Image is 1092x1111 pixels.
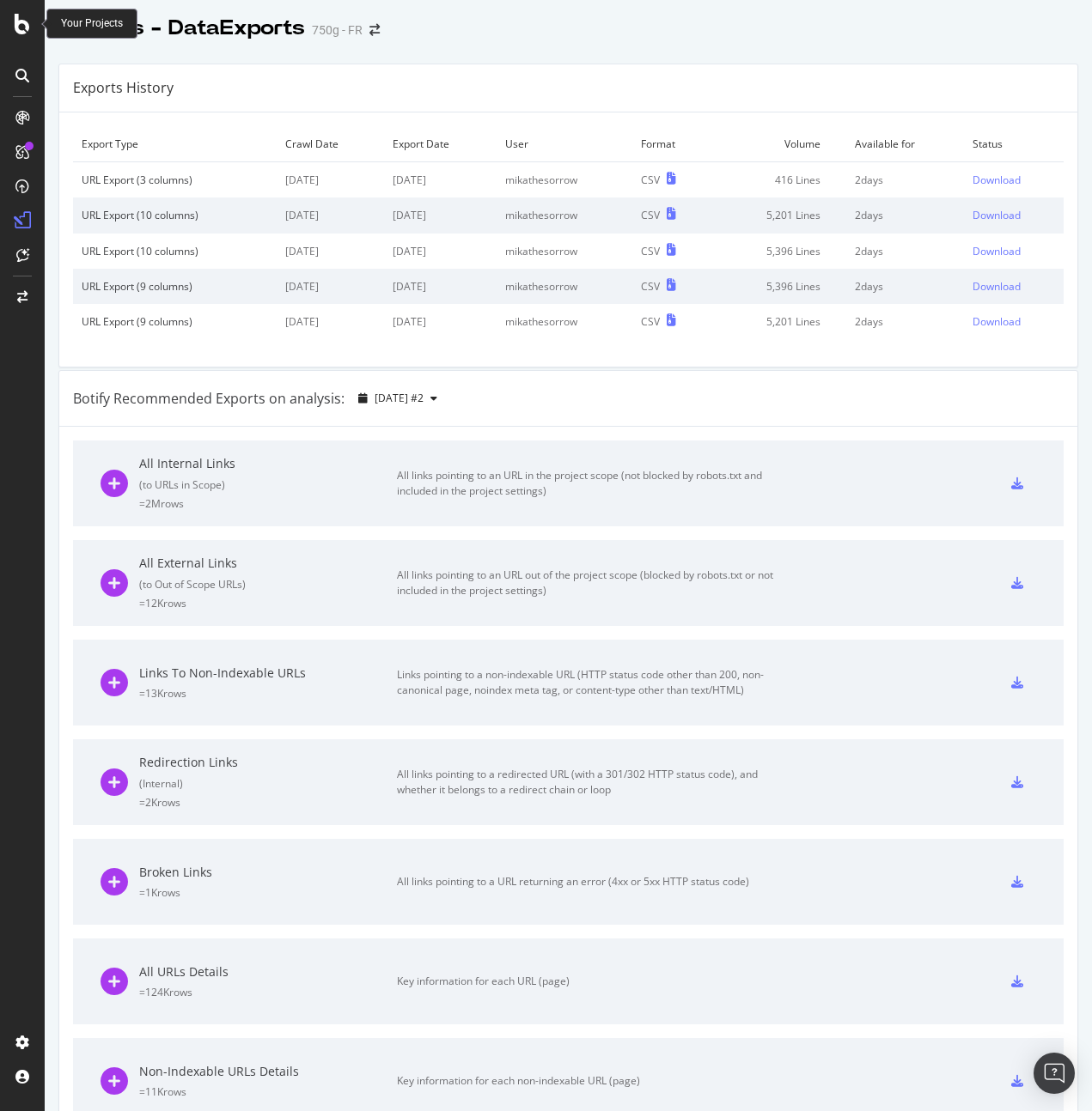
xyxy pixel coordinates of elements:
div: All URLs Details [139,963,397,980]
div: CSV [641,244,660,258]
div: 750g - FR [312,21,363,39]
div: Download [973,279,1021,294]
div: csv-export [1011,1075,1023,1087]
td: 2 days [846,304,964,339]
a: Download [973,244,1055,258]
div: URL Export (3 columns) [82,173,268,187]
div: Download [973,244,1021,258]
div: CSV [641,314,660,329]
div: Download [973,208,1021,222]
td: Format [632,126,712,162]
div: All links pointing to a redirected URL (with a 301/302 HTTP status code), and whether it belongs ... [397,767,784,798]
div: = 1K rows [139,885,397,900]
div: csv-export [1011,975,1023,987]
td: 5,396 Lines [712,234,847,269]
div: csv-export [1011,477,1023,489]
button: [DATE] #2 [351,385,444,412]
td: mikathesorrow [497,269,632,304]
td: mikathesorrow [497,304,632,339]
div: Non-Indexable URLs Details [139,1063,397,1080]
td: Status [964,126,1064,162]
div: csv-export [1011,776,1023,788]
td: [DATE] [277,162,384,198]
td: Volume [712,126,847,162]
div: = 13K rows [139,686,397,701]
div: Links To Non-Indexable URLs [139,665,397,682]
td: [DATE] [277,234,384,269]
div: = 124K rows [139,985,397,999]
td: [DATE] [384,304,497,339]
div: Download [973,173,1021,187]
div: CSV [641,173,660,187]
a: Download [973,314,1055,329]
td: [DATE] [384,197,497,233]
a: Download [973,173,1055,187]
div: URL Export (10 columns) [82,208,268,222]
div: ( Internal ) [139,776,397,791]
div: csv-export [1011,577,1023,589]
div: ( to Out of Scope URLs ) [139,577,397,592]
span: 2025 Aug. 8th #2 [375,391,424,405]
td: 2 days [846,197,964,233]
td: 2 days [846,162,964,198]
div: All links pointing to a URL returning an error (4xx or 5xx HTTP status code) [397,874,784,889]
td: [DATE] [277,269,384,304]
a: Download [973,208,1055,222]
div: = 2K rows [139,795,397,810]
td: 416 Lines [712,162,847,198]
div: csv-export [1011,876,1023,888]
div: All links pointing to an URL in the project scope (not blocked by robots.txt and included in the ... [397,468,784,499]
div: csv-export [1011,677,1023,689]
a: Download [973,279,1055,294]
div: Open Intercom Messenger [1034,1053,1075,1094]
div: = 11K rows [139,1084,397,1099]
td: 2 days [846,269,964,304]
div: Broken Links [139,864,397,881]
div: URL Export (9 columns) [82,279,268,294]
td: Export Date [384,126,497,162]
div: Your Projects [61,16,123,31]
div: Links pointing to a non-indexable URL (HTTP status code other than 200, non-canonical page, noind... [397,667,784,698]
div: All External Links [139,555,397,572]
div: URL Export (9 columns) [82,314,268,329]
div: ( to URLs in Scope ) [139,477,397,492]
div: = 2M rows [139,496,397,511]
div: Reports - DataExports [58,14,305,43]
td: 5,201 Lines [712,304,847,339]
td: 5,396 Lines [712,269,847,304]
td: [DATE] [384,162,497,198]
td: Export Type [73,126,277,162]
div: URL Export (10 columns) [82,244,268,258]
div: Redirection Links [139,754,397,771]
div: CSV [641,208,660,222]
td: 2 days [846,234,964,269]
td: 5,201 Lines [712,197,847,233]
div: Key information for each URL (page) [397,974,784,989]
td: [DATE] [384,234,497,269]
div: Botify Recommended Exports on analysis: [73,389,345,409]
div: All Internal Links [139,455,397,472]
td: Available for [846,126,964,162]
td: Crawl Date [277,126,384,162]
div: CSV [641,279,660,294]
div: Exports History [73,78,174,98]
td: mikathesorrow [497,197,632,233]
td: mikathesorrow [497,234,632,269]
td: [DATE] [384,269,497,304]
td: [DATE] [277,304,384,339]
td: [DATE] [277,197,384,233]
td: mikathesorrow [497,162,632,198]
div: All links pointing to an URL out of the project scope (blocked by robots.txt or not included in t... [397,568,784,598]
div: Download [973,314,1021,329]
div: arrow-right-arrow-left [369,24,380,36]
td: User [497,126,632,162]
div: Key information for each non-indexable URL (page) [397,1073,784,1089]
div: = 12K rows [139,596,397,610]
